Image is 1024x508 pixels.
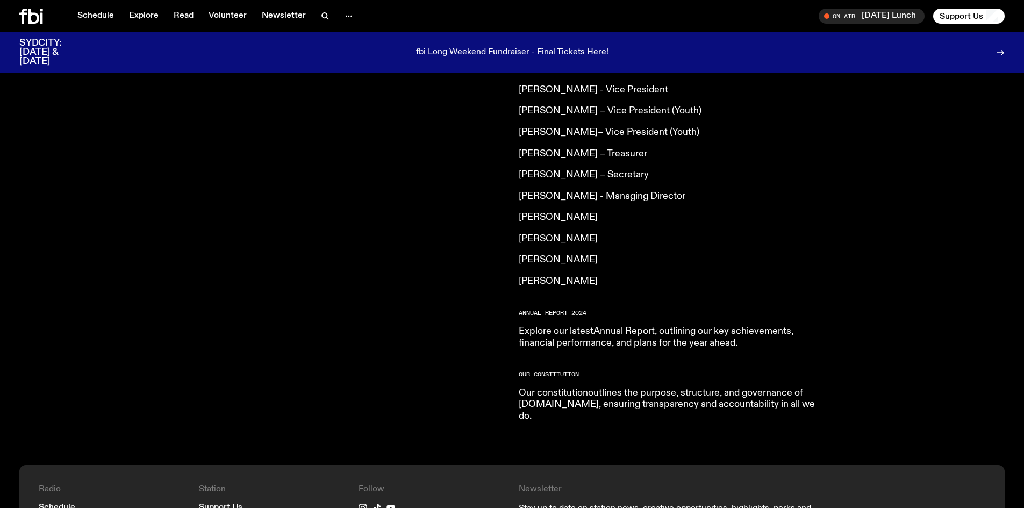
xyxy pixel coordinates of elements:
p: [PERSON_NAME] [519,233,828,245]
h3: SYDCITY: [DATE] & [DATE] [19,39,88,66]
span: Support Us [940,11,983,21]
p: [PERSON_NAME] [519,254,828,266]
h2: Our Constitution [519,371,828,377]
p: Explore our latest , outlining our key achievements, financial performance, and plans for the yea... [519,326,828,349]
p: [PERSON_NAME]– Vice President (Youth) [519,127,828,139]
h4: Follow [359,484,506,495]
a: Read [167,9,200,24]
p: [PERSON_NAME] – Treasurer [519,148,828,160]
p: [PERSON_NAME] [519,212,828,224]
a: Our constitution [519,388,588,398]
p: [PERSON_NAME] – Secretary [519,169,828,181]
p: outlines the purpose, structure, and governance of [DOMAIN_NAME], ensuring transparency and accou... [519,388,828,423]
p: [PERSON_NAME] [519,276,828,288]
p: [PERSON_NAME] - Managing Director [519,191,828,203]
a: Volunteer [202,9,253,24]
a: Annual Report [593,326,655,336]
a: Explore [123,9,165,24]
h4: Radio [39,484,186,495]
p: fbi Long Weekend Fundraiser - Final Tickets Here! [416,48,608,58]
a: Schedule [71,9,120,24]
button: On Air[DATE] Lunch [819,9,925,24]
p: [PERSON_NAME] - Vice President [519,84,828,96]
a: Newsletter [255,9,312,24]
button: Support Us [933,9,1005,24]
h4: Newsletter [519,484,826,495]
h4: Station [199,484,346,495]
h2: Annual report 2024 [519,310,828,316]
p: [PERSON_NAME] – Vice President (Youth) [519,105,828,117]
